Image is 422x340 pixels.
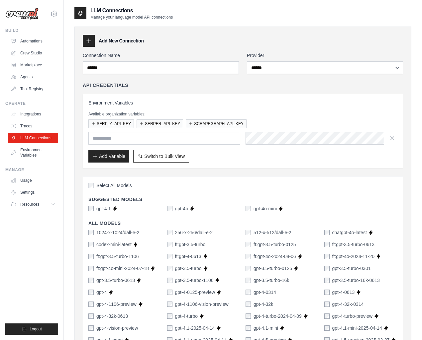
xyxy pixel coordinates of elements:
input: ft:gpt-4o-2024-11-20 [324,254,330,259]
label: 1024-x-1024/dall-e-2 [96,229,139,236]
span: Switch to Bulk View [144,153,185,160]
label: ft:gpt-4-0613 [175,253,201,260]
label: chatgpt-4o-latest [332,229,367,236]
img: Logo [5,8,39,20]
a: LLM Connections [8,133,58,143]
input: ft:gpt-3.5-turbo [167,242,172,247]
a: Automations [8,36,58,46]
input: gpt-4-32k-0314 [324,302,330,307]
label: gpt-4-32k-0314 [332,301,364,307]
input: gpt-4o-mini [246,206,251,211]
label: gpt-4.1-mini [254,325,278,331]
button: Logout [5,323,58,335]
input: gpt-4-32k [246,302,251,307]
div: Operate [5,101,58,106]
div: Build [5,28,58,33]
label: ft:gpt-3.5-turbo-1106 [96,253,139,260]
label: Provider [247,52,403,59]
input: ft:gpt-3.5-turbo-0125 [246,242,251,247]
input: gpt-4o [167,206,172,211]
button: SERPLY_API_KEY [88,119,134,128]
input: gpt-4-0314 [246,290,251,295]
label: ft:gpt-4o-2024-11-20 [332,253,375,260]
label: ft:gpt-4o-mini-2024-07-18 [96,265,149,272]
label: gpt-4o-mini [254,205,277,212]
label: gpt-4.1-mini-2025-04-14 [332,325,382,331]
input: gpt-4.1-mini-2025-04-14 [324,325,330,331]
input: gpt-3.5-turbo-0613 [88,278,94,283]
input: gpt-4-0125-preview [167,290,172,295]
input: gpt-3.5-turbo-0301 [324,266,330,271]
div: Manage [5,167,58,172]
input: ft:gpt-3.5-turbo-0613 [324,242,330,247]
label: gpt-3.5-turbo-0301 [332,265,371,272]
input: gpt-4-32k-0613 [88,313,94,319]
button: SCRAPEGRAPH_API_KEY [186,119,247,128]
label: gpt-3.5-turbo-1106 [175,277,214,284]
label: ft:gpt-3.5-turbo-0125 [254,241,296,248]
input: gpt-3.5-turbo-16k [246,278,251,283]
button: Add Variable [88,150,129,163]
button: Resources [8,199,58,210]
label: gpt-4-1106-vision-preview [175,301,229,307]
input: gpt-4 [88,290,94,295]
label: gpt-4 [96,289,107,296]
button: SERPER_API_KEY [137,119,183,128]
label: gpt-4-1106-preview [96,301,137,307]
span: Select All Models [96,182,132,189]
label: 512-x-512/dall-e-2 [254,229,291,236]
a: Agents [8,72,58,82]
input: gpt-4.1-mini [246,325,251,331]
a: Crew Studio [8,48,58,58]
h4: All Models [88,220,397,227]
input: 256-x-256/dall-e-2 [167,230,172,235]
h3: Add New Connection [99,37,144,44]
label: ft:gpt-3.5-turbo [175,241,206,248]
label: gpt-4o [175,205,188,212]
input: gpt-4-turbo [167,313,172,319]
input: gpt-4-0613 [324,290,330,295]
input: gpt-4-vision-preview [88,325,94,331]
iframe: Chat Widget [389,308,422,340]
input: gpt-4-turbo-2024-04-09 [246,313,251,319]
a: Traces [8,121,58,131]
h2: LLM Connections [90,7,173,15]
input: ft:gpt-4o-mini-2024-07-18 [88,266,94,271]
input: gpt-4-1106-vision-preview [167,302,172,307]
label: gpt-4.1 [96,205,111,212]
p: Manage your language model API connections [90,15,173,20]
label: gpt-4.1-2025-04-14 [175,325,215,331]
label: ft:gpt-4o-2024-08-06 [254,253,296,260]
input: gpt-4-1106-preview [88,302,94,307]
input: gpt-3.5-turbo-0125 [246,266,251,271]
label: gpt-4-vision-preview [96,325,138,331]
label: gpt-3.5-turbo-0125 [254,265,292,272]
label: Connection Name [83,52,239,59]
input: 1024-x-1024/dall-e-2 [88,230,94,235]
input: gpt-4-turbo-preview [324,313,330,319]
label: gpt-4-turbo-2024-04-09 [254,313,302,319]
label: gpt-4-0125-preview [175,289,215,296]
input: chatgpt-4o-latest [324,230,330,235]
label: gpt-4-0613 [332,289,355,296]
input: gpt-3.5-turbo-16k-0613 [324,278,330,283]
label: gpt-3.5-turbo-16k-0613 [332,277,380,284]
a: Environment Variables [8,145,58,161]
a: Integrations [8,109,58,119]
input: ft:gpt-4o-2024-08-06 [246,254,251,259]
button: Switch to Bulk View [133,150,189,163]
label: gpt-3.5-turbo-0613 [96,277,135,284]
label: gpt-3.5-turbo-16k [254,277,289,284]
p: Available organization variables: [88,111,397,117]
label: gpt-4-turbo [175,313,198,319]
input: ft:gpt-4-0613 [167,254,172,259]
span: Resources [20,202,39,207]
h4: API Credentials [83,82,128,89]
input: codex-mini-latest [88,242,94,247]
input: 512-x-512/dall-e-2 [246,230,251,235]
label: gpt-4-0314 [254,289,276,296]
a: Settings [8,187,58,198]
a: Usage [8,175,58,186]
h4: Suggested Models [88,196,397,203]
input: gpt-3.5-turbo-1106 [167,278,172,283]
